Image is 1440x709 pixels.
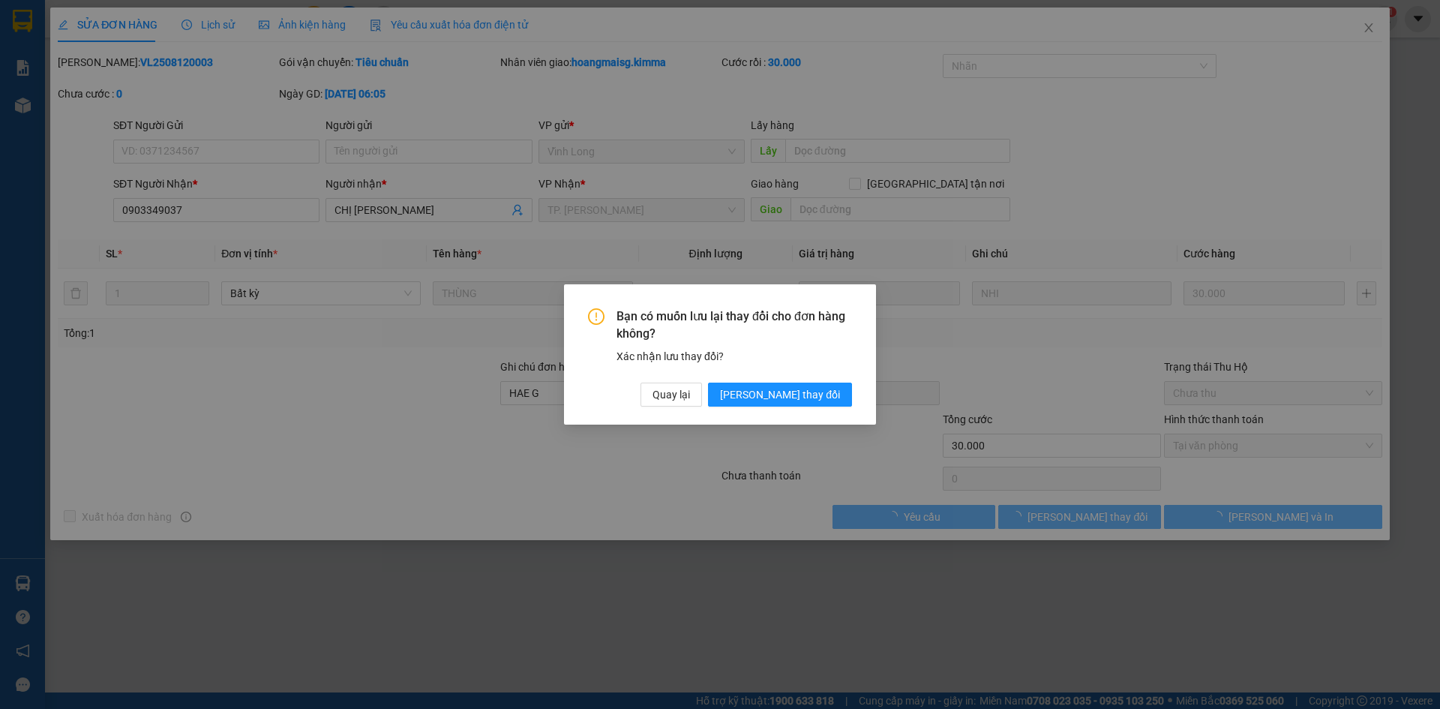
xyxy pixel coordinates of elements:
button: [PERSON_NAME] thay đổi [708,383,852,407]
button: Quay lại [640,383,702,407]
span: Quay lại [652,386,690,403]
span: exclamation-circle [588,308,604,325]
span: [PERSON_NAME] thay đổi [720,386,840,403]
div: Xác nhận lưu thay đổi? [616,348,852,365]
span: Bạn có muốn lưu lại thay đổi cho đơn hàng không? [616,308,852,342]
